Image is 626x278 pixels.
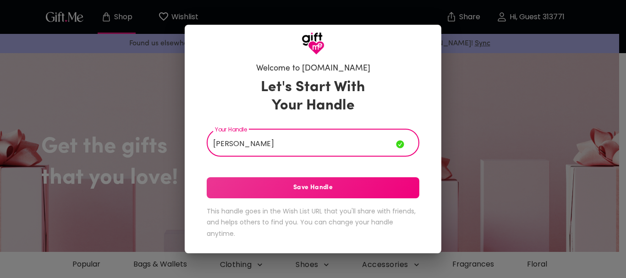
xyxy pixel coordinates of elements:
h6: Welcome to [DOMAIN_NAME] [256,63,370,74]
h6: This handle goes in the Wish List URL that you'll share with friends, and helps others to find yo... [207,206,419,240]
button: Save Handle [207,177,419,198]
input: Your Handle [207,131,396,157]
img: GiftMe Logo [302,32,324,55]
span: Save Handle [207,183,419,193]
h3: Let's Start With Your Handle [249,78,377,115]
